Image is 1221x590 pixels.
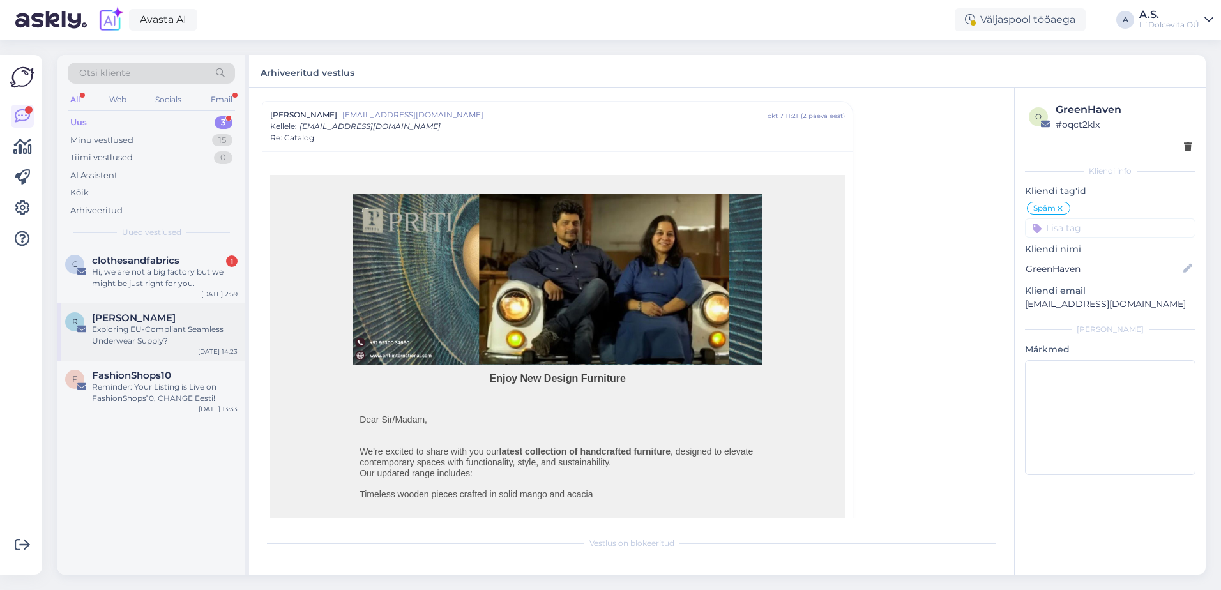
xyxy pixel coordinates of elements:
div: Uus [70,116,87,129]
p: Kliendi nimi [1025,243,1195,256]
div: Reminder: Your Listing is Live on FashionShops10, CHANGE Eesti! [92,381,238,404]
div: Kõik [70,186,89,199]
strong: latest collection of handcrafted furniture [499,446,671,457]
p: We’re excited to share with you our , designed to elevate contemporary spaces with functionality,... [360,446,755,468]
p: Märkmed [1025,343,1195,356]
div: Väljaspool tööaega [955,8,1086,31]
span: [EMAIL_ADDRESS][DOMAIN_NAME] [342,109,768,121]
div: A.S. [1139,10,1199,20]
img: explore-ai [97,6,124,33]
div: Minu vestlused [70,134,133,147]
span: Otsi kliente [79,66,130,80]
div: # oqct2klx [1056,117,1192,132]
span: o [1035,112,1042,121]
span: FashionShops10 [92,370,171,381]
div: [DATE] 14:23 [198,347,238,356]
span: Uued vestlused [122,227,181,238]
p: Timeless wooden pieces crafted in solid mango and acacia [360,489,755,500]
div: Tiimi vestlused [70,151,133,164]
span: Kellele : [270,121,297,131]
div: All [68,91,82,108]
label: Arhiveeritud vestlus [261,63,354,80]
div: Exploring EU-Compliant Seamless Underwear Supply? [92,324,238,347]
p: [EMAIL_ADDRESS][DOMAIN_NAME] [1025,298,1195,311]
div: 15 [212,134,232,147]
div: 0 [214,151,232,164]
img: vtrack [270,169,271,170]
div: Hi, we are not a big factory but we might be just right for you. [92,266,238,289]
div: A [1116,11,1134,29]
p: Kliendi email [1025,284,1195,298]
p: Kliendi tag'id [1025,185,1195,198]
a: A.S.L´Dolcevita OÜ [1139,10,1213,30]
div: GreenHaven [1056,102,1192,117]
a: Avasta AI [129,9,197,31]
div: Web [107,91,129,108]
span: clothesandfabrics [92,255,179,266]
div: [DATE] 13:33 [199,404,238,414]
strong: Enjoy New Design Furniture [490,373,626,384]
p: Dear Sir/Madam, [360,414,755,425]
span: Späm [1033,204,1056,212]
span: c [72,259,78,269]
div: L´Dolcevita OÜ [1139,20,1199,30]
div: 1 [226,255,238,267]
p: Our updated range includes: [360,468,755,479]
div: [PERSON_NAME] [1025,324,1195,335]
span: Vestlus on blokeeritud [589,538,674,549]
span: Re: Catalog [270,132,314,144]
div: AI Assistent [70,169,118,182]
input: Lisa tag [1025,218,1195,238]
span: F [72,374,77,384]
span: Rachel [92,312,176,324]
div: [DATE] 2:59 [201,289,238,299]
div: okt 7 11:21 [768,111,798,121]
div: Email [208,91,235,108]
div: Arhiveeritud [70,204,123,217]
span: [PERSON_NAME] [270,109,337,121]
img: Askly Logo [10,65,34,89]
span: R [72,317,78,326]
div: ( 2 päeva eest ) [801,111,845,121]
div: 3 [215,116,232,129]
div: Socials [153,91,184,108]
span: [EMAIL_ADDRESS][DOMAIN_NAME] [300,121,441,131]
input: Lisa nimi [1026,262,1181,276]
div: Kliendi info [1025,165,1195,177]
